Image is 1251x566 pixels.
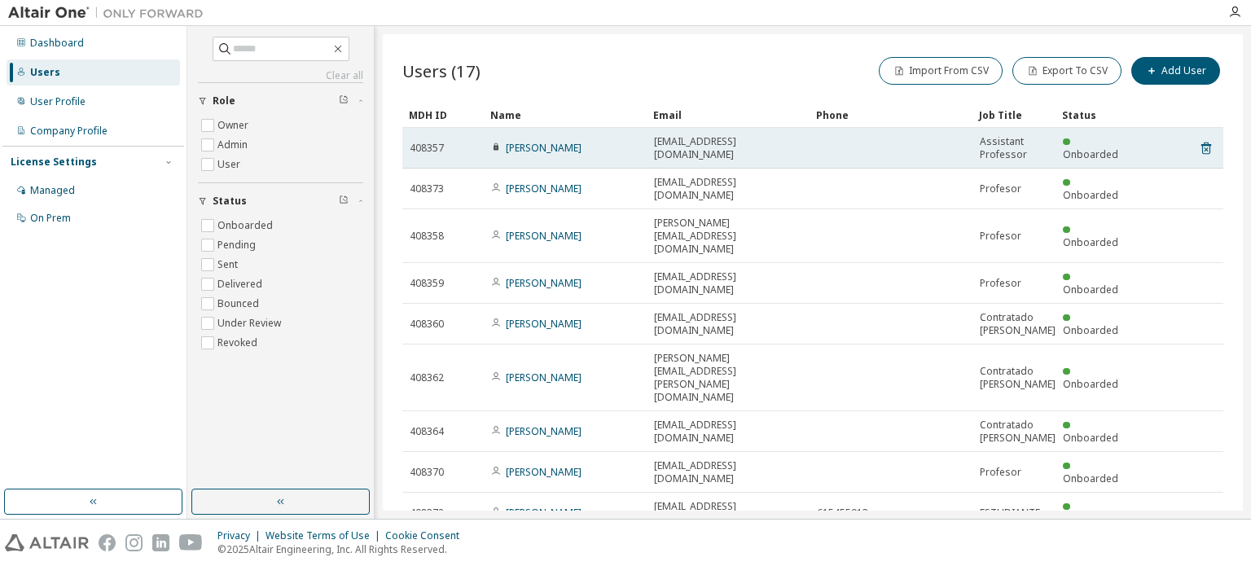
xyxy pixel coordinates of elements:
img: altair_logo.svg [5,534,89,551]
span: 408357 [410,142,444,155]
span: Profesor [980,230,1021,243]
span: 408358 [410,230,444,243]
p: © 2025 Altair Engineering, Inc. All Rights Reserved. [217,542,469,556]
div: Company Profile [30,125,108,138]
span: Contratado [PERSON_NAME] [980,311,1056,337]
label: Pending [217,235,259,255]
span: Onboarded [1063,431,1118,445]
span: Onboarded [1063,147,1118,161]
span: Contratado [PERSON_NAME] [980,365,1056,391]
div: Dashboard [30,37,84,50]
a: [PERSON_NAME] [506,317,582,331]
div: Name [490,102,640,128]
span: Clear filter [339,195,349,208]
div: MDH ID [409,102,477,128]
span: Status [213,195,247,208]
div: License Settings [11,156,97,169]
span: [EMAIL_ADDRESS][DOMAIN_NAME] [654,270,802,296]
span: Clear filter [339,94,349,107]
button: Export To CSV [1012,57,1122,85]
span: Profesor [980,277,1021,290]
div: Privacy [217,529,266,542]
a: [PERSON_NAME] [506,229,582,243]
label: Sent [217,255,241,274]
a: [PERSON_NAME] [506,465,582,479]
span: Onboarded [1063,472,1118,485]
span: 408364 [410,425,444,438]
span: Onboarded [1063,188,1118,202]
div: Job Title [979,102,1049,128]
span: Onboarded [1063,377,1118,391]
button: Import From CSV [879,57,1003,85]
div: Status [1062,102,1130,128]
button: Role [198,83,363,119]
span: Role [213,94,235,107]
div: Email [653,102,803,128]
span: Profesor [980,466,1021,479]
div: On Prem [30,212,71,225]
span: 408373 [410,182,444,195]
a: Clear all [198,69,363,82]
label: Under Review [217,314,284,333]
span: 408362 [410,371,444,384]
a: [PERSON_NAME] [506,371,582,384]
a: [PERSON_NAME] [506,276,582,290]
a: [PERSON_NAME] [506,141,582,155]
div: Phone [816,102,966,128]
label: Bounced [217,294,262,314]
span: 408360 [410,318,444,331]
button: Status [198,183,363,219]
span: Contratado [PERSON_NAME] [980,419,1056,445]
img: linkedin.svg [152,534,169,551]
label: Delivered [217,274,266,294]
span: [EMAIL_ADDRESS][DOMAIN_NAME] [654,135,802,161]
img: Altair One [8,5,212,21]
span: [EMAIL_ADDRESS][DOMAIN_NAME] [654,459,802,485]
span: [EMAIL_ADDRESS][DOMAIN_NAME] [654,419,802,445]
img: youtube.svg [179,534,203,551]
span: 408359 [410,277,444,290]
span: [EMAIL_ADDRESS][DOMAIN_NAME] [654,500,802,526]
span: Users (17) [402,59,481,82]
img: instagram.svg [125,534,143,551]
span: [EMAIL_ADDRESS][DOMAIN_NAME] [654,311,802,337]
div: User Profile [30,95,86,108]
span: [PERSON_NAME][EMAIL_ADDRESS][PERSON_NAME][DOMAIN_NAME] [654,352,802,404]
a: [PERSON_NAME] [506,424,582,438]
img: facebook.svg [99,534,116,551]
label: Owner [217,116,252,135]
span: [EMAIL_ADDRESS][DOMAIN_NAME] [654,176,802,202]
label: Admin [217,135,251,155]
span: Onboarded [1063,283,1118,296]
span: 408372 [410,507,444,520]
label: Onboarded [217,216,276,235]
span: 408370 [410,466,444,479]
button: Add User [1131,57,1220,85]
span: [PERSON_NAME][EMAIL_ADDRESS][DOMAIN_NAME] [654,217,802,256]
span: Assistant Professor [980,135,1048,161]
div: Cookie Consent [385,529,469,542]
span: Profesor [980,182,1021,195]
label: Revoked [217,333,261,353]
a: [PERSON_NAME] [506,506,582,520]
label: User [217,155,244,174]
div: Users [30,66,60,79]
div: Managed [30,184,75,197]
span: Onboarded [1063,235,1118,249]
div: Website Terms of Use [266,529,385,542]
span: 615455913 [817,507,868,520]
span: Onboarded [1063,323,1118,337]
a: [PERSON_NAME] [506,182,582,195]
span: ESTUDIANTE [980,507,1040,520]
